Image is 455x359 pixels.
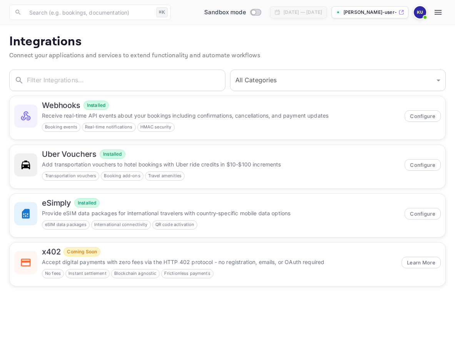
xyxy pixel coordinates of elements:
span: QR code activation [153,221,197,228]
span: HMAC security [138,124,174,130]
div: ⌘K [156,7,168,17]
span: eSIM data packages [42,221,89,228]
span: Installed [75,199,99,206]
button: Configure [405,110,441,122]
p: Connect your applications and services to extend functionality and automate workflows [9,51,446,60]
h6: Uber Vouchers [42,150,97,159]
span: Booking events [42,124,80,130]
p: Accept digital payments with zero fees via the HTTP 402 protocol - no registration, emails, or OA... [42,258,397,266]
button: Configure [405,208,441,219]
span: Installed [84,102,108,109]
button: Learn More [402,257,441,268]
span: No fees [42,270,63,277]
span: Travel amenities [145,173,184,179]
input: Search (e.g. bookings, documentation) [25,5,153,20]
span: Real-time notifications [82,124,135,130]
p: Receive real-time API events about your bookings including confirmations, cancellations, and paym... [42,111,400,120]
span: Installed [100,151,125,158]
span: Blockchain agnostic [112,270,159,277]
span: International connectivity [92,221,150,228]
div: [DATE] — [DATE] [283,9,322,16]
p: Integrations [9,34,446,50]
p: Provide eSIM data packages for international travelers with country-specific mobile data options [42,209,400,217]
button: Configure [405,159,441,171]
span: Transportation vouchers [42,173,99,179]
p: Add transportation vouchers to hotel bookings with Uber ride credits in $10-$100 increments [42,160,400,168]
input: Filter Integrations... [27,70,225,91]
h6: Webhooks [42,101,80,110]
span: Instant settlement [66,270,109,277]
h6: eSimply [42,198,71,208]
div: Switch to Production mode [201,8,264,17]
span: Frictionless payments [162,270,213,277]
span: Sandbox mode [204,8,246,17]
h6: x402 [42,247,60,256]
span: Booking add-ons [101,173,143,179]
p: [PERSON_NAME]-user-nxcbp.nuit... [343,9,397,16]
img: Kasper User [414,6,426,18]
span: Coming Soon [64,248,100,255]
